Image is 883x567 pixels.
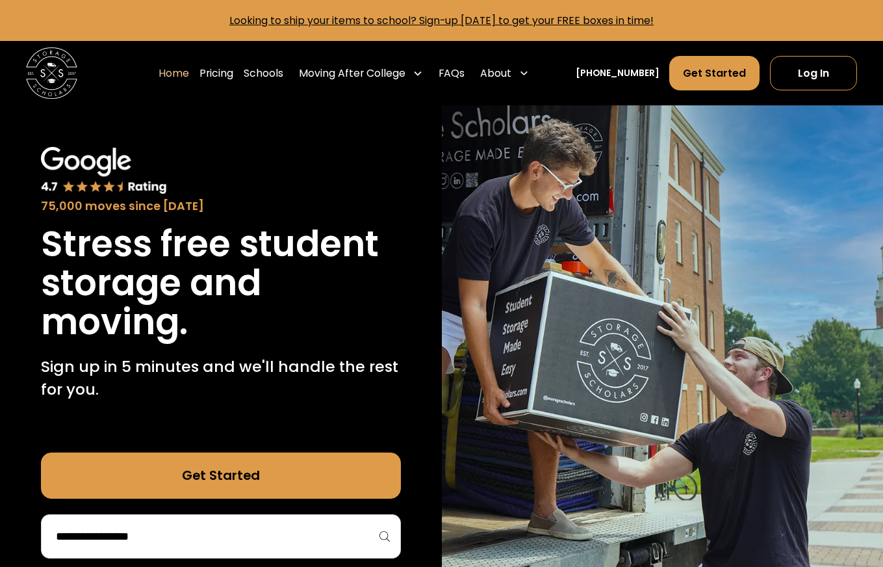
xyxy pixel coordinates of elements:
a: Log In [770,56,858,90]
div: Moving After College [299,66,405,81]
a: Looking to ship your items to school? Sign-up [DATE] to get your FREE boxes in time! [229,13,654,28]
a: home [26,47,77,99]
h1: Stress free student storage and moving. [41,225,401,342]
a: Schools [244,55,283,91]
div: About [475,55,535,91]
a: Pricing [199,55,233,91]
div: Moving After College [294,55,429,91]
div: 75,000 moves since [DATE] [41,198,401,215]
a: Get Started [41,453,401,499]
div: About [480,66,511,81]
img: Storage Scholars main logo [26,47,77,99]
a: [PHONE_NUMBER] [576,66,659,80]
a: FAQs [439,55,465,91]
a: Home [159,55,189,91]
a: Get Started [669,56,760,90]
img: Google 4.7 star rating [41,147,167,195]
p: Sign up in 5 minutes and we'll handle the rest for you. [41,355,401,401]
